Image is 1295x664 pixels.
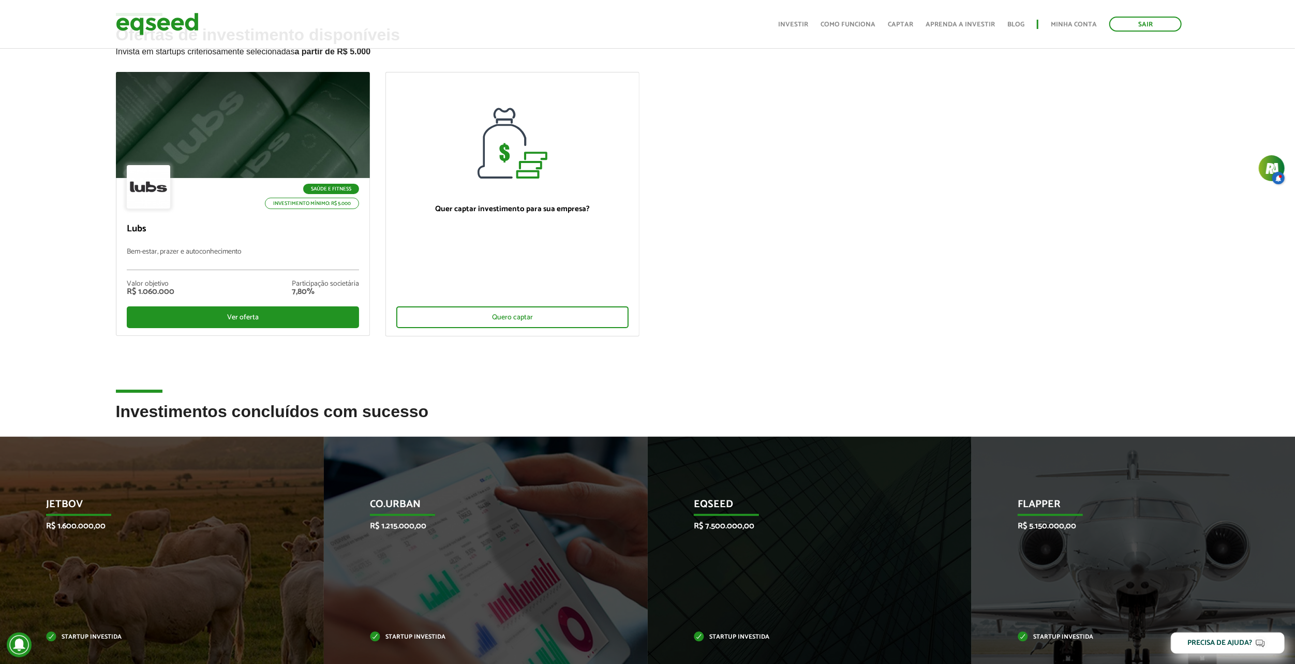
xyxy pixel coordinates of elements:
[116,26,1180,72] h2: Ofertas de investimento disponíveis
[46,635,262,640] p: Startup investida
[265,198,359,209] p: Investimento mínimo: R$ 5.000
[694,498,910,516] p: EqSeed
[303,184,359,194] p: Saúde e Fitness
[370,521,586,531] p: R$ 1.215.000,00
[292,281,359,288] div: Participação societária
[396,204,629,214] p: Quer captar investimento para sua empresa?
[1007,21,1024,28] a: Blog
[778,21,808,28] a: Investir
[888,21,913,28] a: Captar
[46,521,262,531] p: R$ 1.600.000,00
[292,288,359,296] div: 7,80%
[127,281,174,288] div: Valor objetivo
[127,224,359,235] p: Lubs
[116,403,1180,436] h2: Investimentos concluídos com sucesso
[127,248,359,270] p: Bem-estar, prazer e autoconhecimento
[1051,21,1097,28] a: Minha conta
[116,72,370,336] a: Saúde e Fitness Investimento mínimo: R$ 5.000 Lubs Bem-estar, prazer e autoconhecimento Valor obj...
[46,498,262,516] p: JetBov
[694,521,910,531] p: R$ 7.500.000,00
[127,288,174,296] div: R$ 1.060.000
[370,498,586,516] p: Co.Urban
[1018,521,1233,531] p: R$ 5.150.000,00
[116,44,1180,56] p: Invista em startups criteriosamente selecionadas
[370,635,586,640] p: Startup investida
[295,47,371,56] strong: a partir de R$ 5.000
[694,635,910,640] p: Startup investida
[926,21,995,28] a: Aprenda a investir
[127,306,359,328] div: Ver oferta
[116,10,199,38] img: EqSeed
[1018,498,1233,516] p: Flapper
[396,306,629,328] div: Quero captar
[1018,635,1233,640] p: Startup investida
[821,21,875,28] a: Como funciona
[1109,17,1182,32] a: Sair
[385,72,639,336] a: Quer captar investimento para sua empresa? Quero captar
